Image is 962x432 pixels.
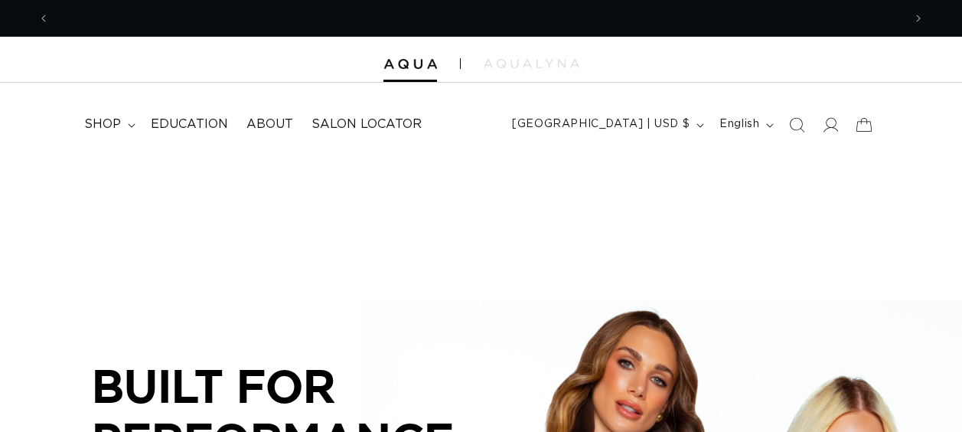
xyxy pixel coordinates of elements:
a: About [237,107,302,142]
summary: shop [75,107,142,142]
img: Aqua Hair Extensions [383,59,437,70]
a: Salon Locator [302,107,431,142]
a: Education [142,107,237,142]
button: Next announcement [902,4,935,33]
span: English [719,116,759,133]
span: About [246,116,293,133]
span: Education [151,116,228,133]
summary: Search [780,108,814,142]
span: [GEOGRAPHIC_DATA] | USD $ [512,116,690,133]
button: English [710,110,780,139]
button: Previous announcement [27,4,60,33]
span: Salon Locator [311,116,422,133]
img: aqualyna.com [484,59,579,68]
span: shop [84,116,121,133]
button: [GEOGRAPHIC_DATA] | USD $ [503,110,710,139]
